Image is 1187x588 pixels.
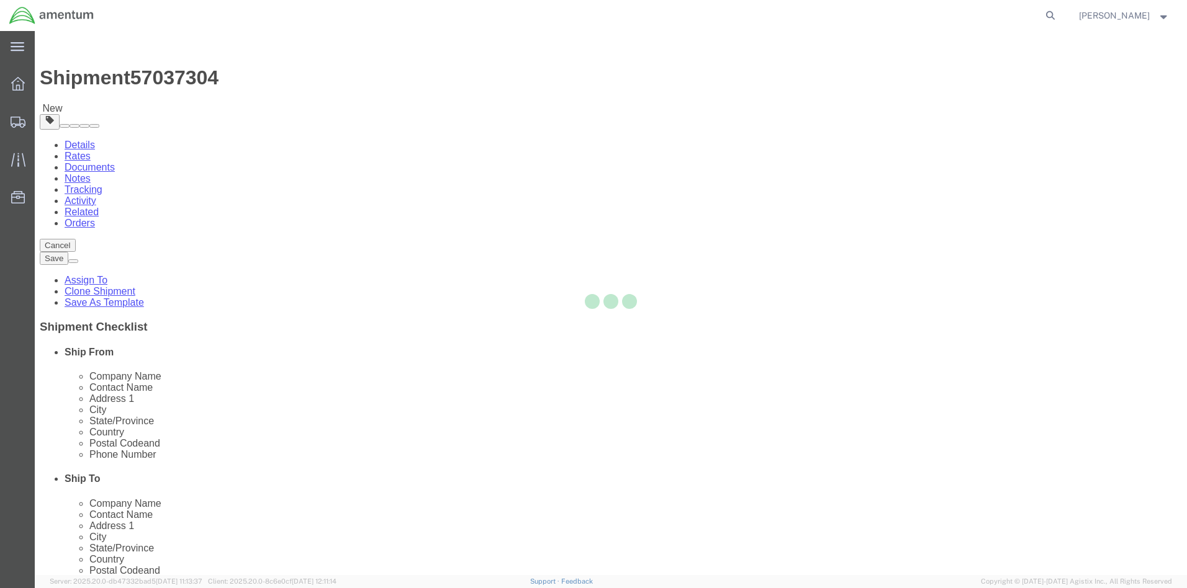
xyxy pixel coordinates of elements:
[292,577,336,585] span: [DATE] 12:11:14
[981,576,1172,587] span: Copyright © [DATE]-[DATE] Agistix Inc., All Rights Reserved
[1079,9,1150,22] span: Quincy Gann
[50,577,202,585] span: Server: 2025.20.0-db47332bad5
[561,577,593,585] a: Feedback
[9,6,94,25] img: logo
[1078,8,1170,23] button: [PERSON_NAME]
[208,577,336,585] span: Client: 2025.20.0-8c6e0cf
[156,577,202,585] span: [DATE] 11:13:37
[530,577,561,585] a: Support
